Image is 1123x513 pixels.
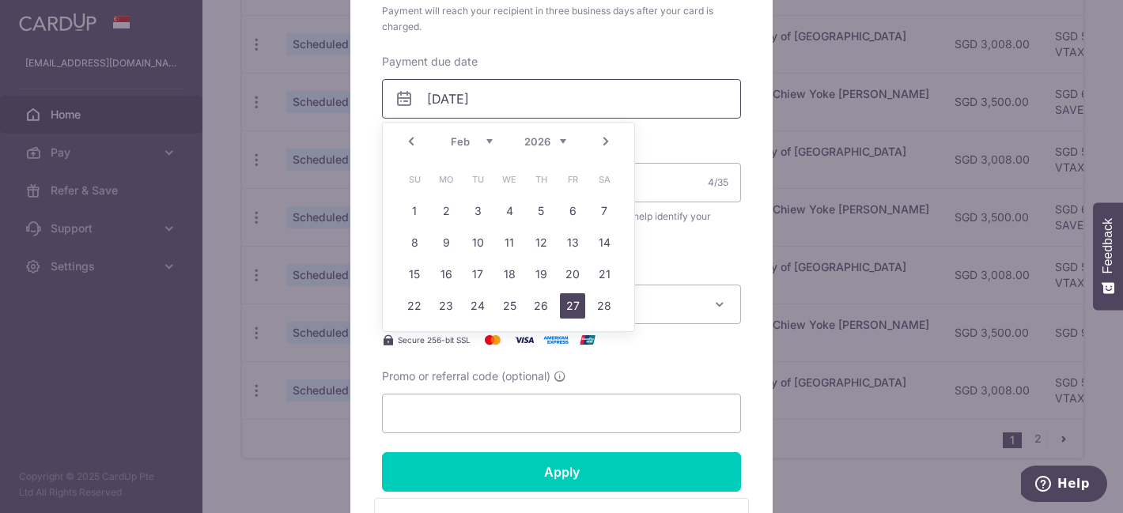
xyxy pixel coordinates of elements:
[1101,218,1115,273] span: Feedback
[497,262,522,287] a: 18
[382,79,741,119] input: DD / MM / YYYY
[528,230,554,255] a: 12
[560,293,585,319] a: 27
[398,334,471,346] span: Secure 256-bit SSL
[402,167,427,192] span: Sunday
[497,198,522,224] a: 4
[433,230,459,255] a: 9
[433,262,459,287] a: 16
[592,198,617,224] a: 7
[497,230,522,255] a: 11
[497,167,522,192] span: Wednesday
[528,262,554,287] a: 19
[1093,202,1123,310] button: Feedback - Show survey
[560,167,585,192] span: Friday
[465,293,490,319] a: 24
[596,132,615,151] a: Next
[540,330,572,349] img: American Express
[477,330,509,349] img: Mastercard
[402,198,427,224] a: 1
[382,368,550,384] span: Promo or referral code (optional)
[509,330,540,349] img: Visa
[465,198,490,224] a: 3
[592,293,617,319] a: 28
[528,167,554,192] span: Thursday
[402,262,427,287] a: 15
[382,452,741,492] input: Apply
[382,54,478,70] label: Payment due date
[560,198,585,224] a: 6
[465,230,490,255] a: 10
[433,198,459,224] a: 2
[572,330,603,349] img: UnionPay
[497,293,522,319] a: 25
[402,132,421,151] a: Prev
[560,230,585,255] a: 13
[402,230,427,255] a: 8
[528,293,554,319] a: 26
[433,167,459,192] span: Monday
[592,167,617,192] span: Saturday
[592,230,617,255] a: 14
[708,175,728,190] div: 4/35
[433,293,459,319] a: 23
[465,167,490,192] span: Tuesday
[592,262,617,287] a: 21
[465,262,490,287] a: 17
[382,3,741,35] div: Payment will reach your recipient in three business days after your card is charged.
[528,198,554,224] a: 5
[402,293,427,319] a: 22
[1021,466,1107,505] iframe: Opens a widget where you can find more information
[560,262,585,287] a: 20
